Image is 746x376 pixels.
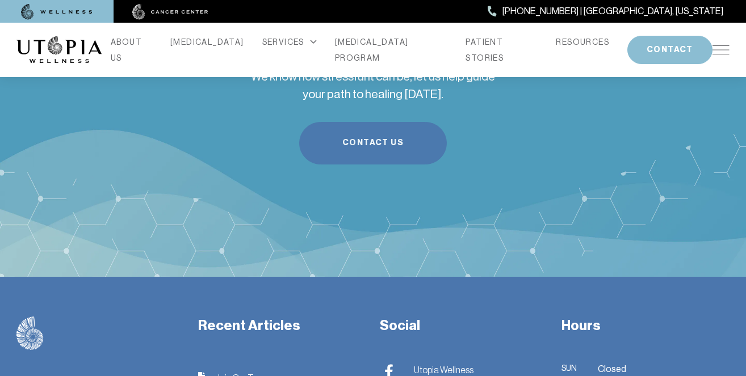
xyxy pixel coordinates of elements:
[335,34,448,66] a: [MEDICAL_DATA] PROGRAM
[713,45,730,54] img: icon-hamburger
[262,34,317,50] div: SERVICES
[561,316,730,335] h3: Hours
[627,36,713,64] button: CONTACT
[380,316,548,335] h3: Social
[132,4,208,20] img: cancer center
[249,59,497,104] h4: We know how stressful it can be, let us help guide your path to healing [DATE].
[21,4,93,20] img: wellness
[198,316,366,335] h3: Recent Articles
[111,34,152,66] a: ABOUT US
[16,316,44,350] img: logo
[556,34,609,50] a: RESOURCES
[488,4,723,19] a: [PHONE_NUMBER] | [GEOGRAPHIC_DATA], [US_STATE]
[299,122,447,164] a: Contact Us
[502,4,723,19] span: [PHONE_NUMBER] | [GEOGRAPHIC_DATA], [US_STATE]
[16,36,102,64] img: logo
[170,34,244,50] a: [MEDICAL_DATA]
[466,34,538,66] a: PATIENT STORIES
